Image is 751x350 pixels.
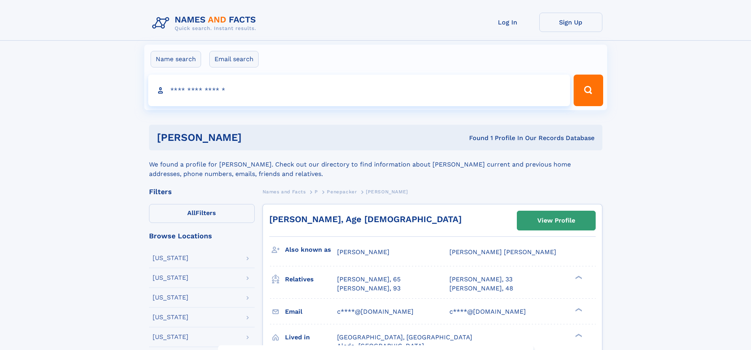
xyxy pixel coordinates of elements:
[366,189,408,195] span: [PERSON_NAME]
[149,232,255,240] div: Browse Locations
[153,334,188,340] div: [US_STATE]
[327,187,357,197] a: Penepacker
[337,284,401,293] a: [PERSON_NAME], 93
[449,248,556,256] span: [PERSON_NAME] [PERSON_NAME]
[157,133,356,142] h1: [PERSON_NAME]
[449,284,513,293] a: [PERSON_NAME], 48
[148,75,570,106] input: search input
[153,314,188,320] div: [US_STATE]
[337,333,472,341] span: [GEOGRAPHIC_DATA], [GEOGRAPHIC_DATA]
[285,273,337,286] h3: Relatives
[337,275,401,284] a: [PERSON_NAME], 65
[573,307,583,312] div: ❯
[337,342,424,350] span: Aledo, [GEOGRAPHIC_DATA]
[153,294,188,301] div: [US_STATE]
[573,275,583,280] div: ❯
[153,255,188,261] div: [US_STATE]
[153,275,188,281] div: [US_STATE]
[449,275,512,284] a: [PERSON_NAME], 33
[327,189,357,195] span: Penepacker
[539,13,602,32] a: Sign Up
[151,51,201,67] label: Name search
[285,305,337,318] h3: Email
[476,13,539,32] a: Log In
[187,209,196,217] span: All
[337,248,389,256] span: [PERSON_NAME]
[285,243,337,256] h3: Also known as
[315,187,318,197] a: P
[209,51,259,67] label: Email search
[263,187,306,197] a: Names and Facts
[574,75,603,106] button: Search Button
[355,134,594,142] div: Found 1 Profile In Our Records Database
[149,188,255,195] div: Filters
[315,189,318,195] span: P
[269,214,462,224] a: [PERSON_NAME], Age [DEMOGRAPHIC_DATA]
[149,150,602,179] div: We found a profile for [PERSON_NAME]. Check out our directory to find information about [PERSON_N...
[517,211,595,230] a: View Profile
[149,204,255,223] label: Filters
[149,13,263,34] img: Logo Names and Facts
[537,211,575,230] div: View Profile
[573,333,583,338] div: ❯
[285,331,337,344] h3: Lived in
